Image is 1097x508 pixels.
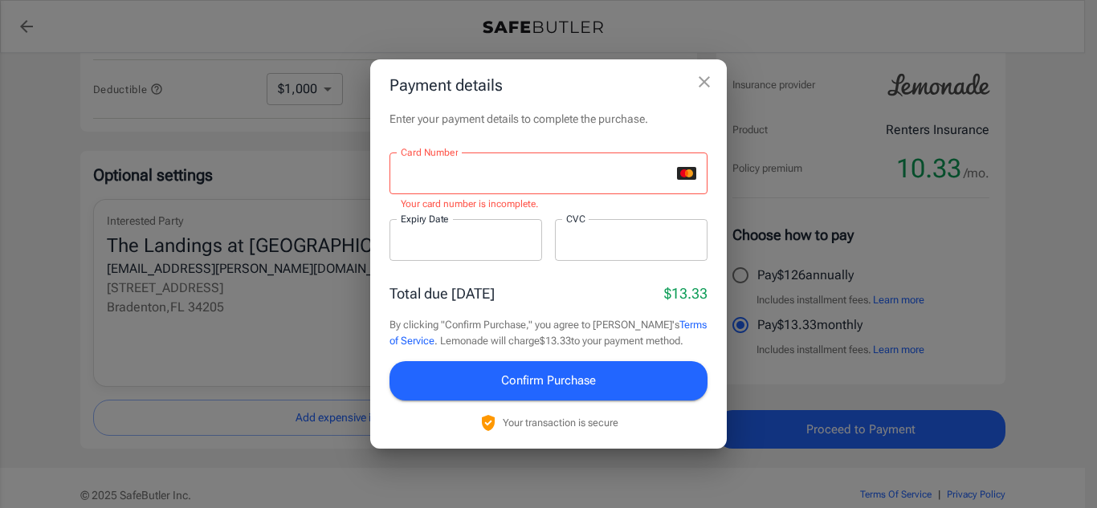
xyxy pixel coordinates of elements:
[501,370,596,391] span: Confirm Purchase
[677,167,696,180] svg: mastercard
[566,212,585,226] label: CVC
[664,282,708,304] p: $13.33
[389,319,707,347] a: Terms of Service
[389,111,708,127] p: Enter your payment details to complete the purchase.
[401,166,671,181] iframe: Secure card number input frame
[688,66,720,98] button: close
[389,282,495,304] p: Total due [DATE]
[566,233,696,248] iframe: Secure CVC input frame
[389,317,708,348] p: By clicking "Confirm Purchase," you agree to [PERSON_NAME]'s . Lemonade will charge $13.33 to you...
[503,415,618,430] p: Your transaction is secure
[389,361,708,400] button: Confirm Purchase
[401,145,458,159] label: Card Number
[401,212,449,226] label: Expiry Date
[401,233,531,248] iframe: Secure expiration date input frame
[401,197,696,213] p: Your card number is incomplete.
[370,59,727,111] h2: Payment details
